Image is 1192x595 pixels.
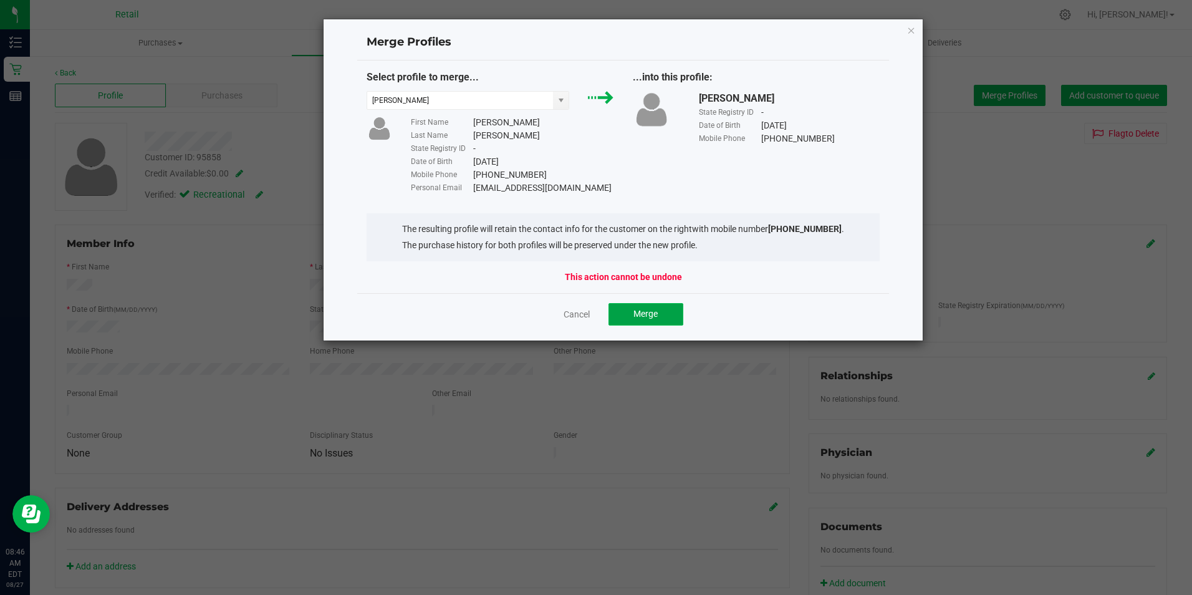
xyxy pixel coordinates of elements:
[402,223,844,236] li: The resulting profile will retain the contact info for the customer on the right
[367,92,554,109] input: Type customer name to search
[473,129,540,142] div: [PERSON_NAME]
[367,116,392,142] img: user-icon.png
[473,155,499,168] div: [DATE]
[411,182,473,193] div: Personal Email
[367,71,479,83] span: Select profile to merge...
[473,181,612,195] div: [EMAIL_ADDRESS][DOMAIN_NAME]
[761,119,787,132] div: [DATE]
[768,224,842,234] strong: [PHONE_NUMBER]
[692,224,844,234] span: with mobile number .
[565,271,682,284] strong: This action cannot be undone
[473,168,547,181] div: [PHONE_NUMBER]
[633,71,713,83] span: ...into this profile:
[907,22,916,37] button: Close
[699,91,774,106] div: [PERSON_NAME]
[761,106,764,119] div: -
[588,91,613,104] img: green_arrow.svg
[761,132,835,145] div: [PHONE_NUMBER]
[367,34,880,51] h4: Merge Profiles
[608,303,683,326] button: Merge
[699,120,761,131] div: Date of Birth
[633,91,670,128] img: user-icon.png
[699,133,761,144] div: Mobile Phone
[564,308,590,321] a: Cancel
[12,495,50,533] iframe: Resource center
[411,169,473,180] div: Mobile Phone
[473,142,476,155] div: -
[411,143,473,154] div: State Registry ID
[411,156,473,167] div: Date of Birth
[633,309,658,319] span: Merge
[473,116,540,129] div: [PERSON_NAME]
[411,130,473,141] div: Last Name
[699,107,761,118] div: State Registry ID
[411,117,473,128] div: First Name
[402,239,844,252] li: The purchase history for both profiles will be preserved under the new profile.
